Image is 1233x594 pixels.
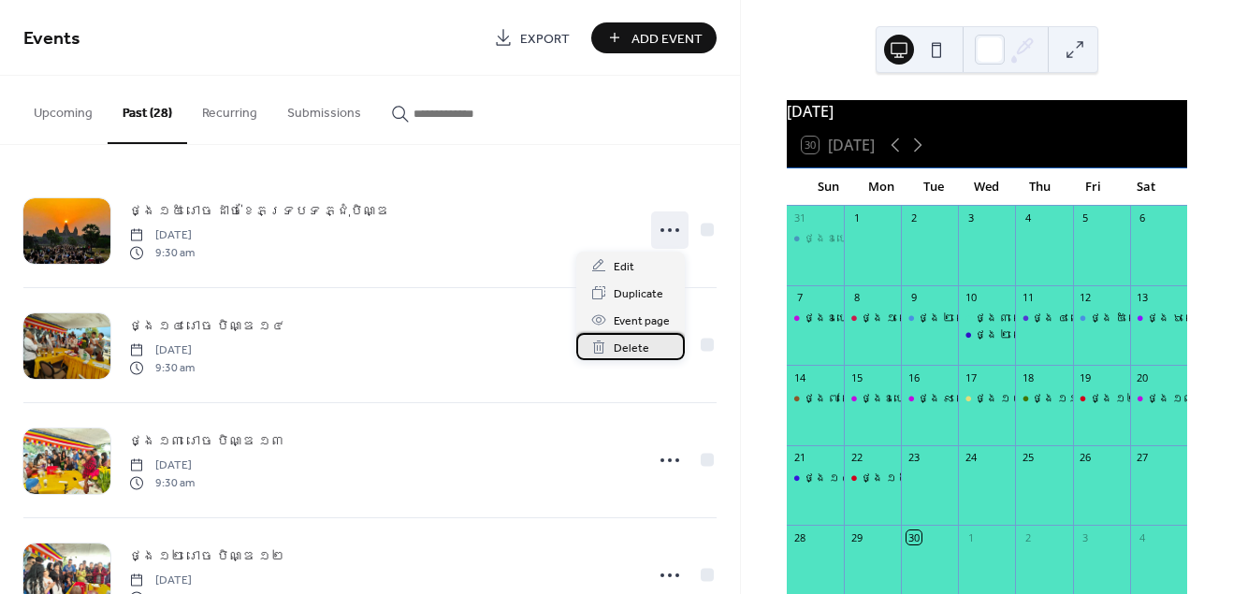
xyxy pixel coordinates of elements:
button: Upcoming [19,76,108,142]
div: Fri [1066,168,1120,206]
div: ថ្ងៃ ៥ រោច បិណ្ឌ ៥ [1073,311,1130,326]
div: 7 [792,291,806,305]
div: 9 [907,291,921,305]
div: 20 [1136,370,1150,384]
div: ថ្ងៃ ១២ រោច បិណ្ឌ ១២ [1090,391,1225,407]
div: ថ្ងៃ ១៣ រោច បិណ្ឌ ១៣ [1130,391,1187,407]
div: ថ្ងៃ ៩ រោច បិណ្ឌ ៩ [918,391,1030,407]
span: ថ្ងៃ ១៥ រោច ដាច់ខែភទ្របទ ភ្ជុំបិណ្ឌ [129,202,389,222]
div: [DATE] [787,100,1187,123]
div: 16 [907,370,921,384]
div: 12 [1079,291,1093,305]
div: 4 [1136,530,1150,544]
div: ថ្ងៃ ៤ រោច បិណ្ឌ ៤ [1032,311,1144,326]
div: ថ្ងៃ ១៥ រោច ដាច់ខែភទ្របទ ភ្ជុំបិណ្ឌ [844,471,901,486]
div: 26 [1079,451,1093,465]
div: ថ្ងៃ ៣ រោច បិណ្ឌ ៣ [975,311,1087,326]
div: ថ្ងៃ ១៥ រោច ដាច់ខែភទ្របទ ភ្ជុំបិណ្ឌ [861,471,1085,486]
button: Recurring [187,76,272,142]
span: 9:30 am [129,244,195,261]
span: Edit [614,257,634,277]
div: ថ្ងៃ ១១ រោច បិណ្ឌ ១១ [1032,391,1167,407]
div: ថ្ងៃ ៤ រោច បិណ្ឌ ៤ [1015,311,1072,326]
div: 24 [964,451,978,465]
button: Add Event [591,22,717,53]
span: 9:30 am [129,359,195,376]
div: ថ្ងៃ ១៤ រោច បិណ្ឌ ១៤ [787,471,844,486]
div: ថ្ងៃឧបោសថសីល ៨ កើត ខែភទ្របទ ឆ្នាំម្សាញ់ សប្តស័ក ព. ស. ២៥៦៩ [787,231,844,247]
span: ថ្ងៃ ១៤ រោច បិណ្ឌ ១៤ [129,317,284,337]
div: ថ្ងៃ ៧ រោច បីណ្ឌ ៧ [787,391,844,407]
div: Tue [907,168,961,206]
span: 9:30 am [129,474,195,491]
div: 28 [792,530,806,544]
div: Sun [802,168,855,206]
span: Duplicate [614,284,663,304]
button: Submissions [272,76,376,142]
div: ថ្ងៃឧបោសថសីល ៨ រោច បិណ្ឌ ៨ [844,391,901,407]
div: ថ្ងៃ ១ រោច ខែភទ្របទ បិណ្ឌ ១ [844,311,901,326]
div: Mon [854,168,907,206]
div: 31 [792,211,806,225]
span: Export [520,29,570,49]
div: ថ្ងៃ ១៤ រោច បិណ្ឌ ១៤ [804,471,938,486]
a: ថ្ងៃ ១២ រោច បិណ្ឌ ១២ [129,545,284,567]
div: 15 [849,370,863,384]
div: ថ្ងៃ ១២ រោច បិណ្ឌ ១២ [1073,391,1130,407]
div: ថ្ងៃ ២ រោច បិណ្ឌ ទី ៣ [975,327,1101,343]
div: 30 [907,530,921,544]
div: 17 [964,370,978,384]
div: 5 [1079,211,1093,225]
div: 6 [1136,211,1150,225]
div: ថ្ងៃឧបោសថសីល ៨ កើត ខែភទ្របទ ឆ្នាំម្សាញ់ សប្តស័ក ព. ស. ២៥៦៩ [804,231,1202,247]
span: [DATE] [129,227,195,244]
div: ថ្ងៃ ២ រោច បិណ្ឌ ទី ៣ [958,327,1015,343]
div: 14 [792,370,806,384]
div: 27 [1136,451,1150,465]
div: ថ្ងៃ ២ រោច បិណ្ឌ ២ [901,311,958,326]
div: 22 [849,451,863,465]
span: ថ្ងៃ ១២ រោច បិណ្ឌ ១២ [129,547,284,567]
div: ថ្ងៃឧបោសថសីល ៨ រោច បិណ្ឌ ៨ [861,391,1040,407]
div: ថ្ងៃ ២ រោច បិណ្ឌ ២ [918,311,1030,326]
a: ថ្ងៃ ១៥ រោច ដាច់ខែភទ្របទ ភ្ជុំបិណ្ឌ [129,200,389,222]
div: 1 [849,211,863,225]
div: Wed [961,168,1014,206]
div: ថ្ងៃ ៥ រោច បិណ្ឌ ៥ [1090,311,1202,326]
div: ថ្ងៃ ១ រោច ខែភទ្របទ បិណ្ឌ ១ [861,311,1043,326]
div: 25 [1021,451,1035,465]
div: 13 [1136,291,1150,305]
a: ថ្ងៃ ១៤ រោច បិណ្ឌ ១៤ [129,315,284,337]
span: [DATE] [129,342,195,359]
span: [DATE] [129,572,195,589]
div: 11 [1021,291,1035,305]
span: Delete [614,339,649,358]
a: ថ្ងៃ ១៣ រោច បិណ្ឌ ១៣ [129,430,284,452]
a: Export [480,22,584,53]
div: 23 [907,451,921,465]
span: [DATE] [129,457,195,474]
span: Events [23,21,80,57]
div: 21 [792,451,806,465]
div: 19 [1079,370,1093,384]
button: Past (28) [108,76,187,144]
div: 3 [1079,530,1093,544]
div: Sat [1119,168,1172,206]
div: 29 [849,530,863,544]
div: ថ្ងៃឧបោសថសីល ១៥ កើត ខែភទ្របទ ឆ្នាំម្សាញ់ សប្តស័ក ​ព. ស. ២៥៦៩ [804,311,1213,326]
div: Thu [1013,168,1066,206]
div: ថ្ងៃ ១១ រោច បិណ្ឌ ១១ [1015,391,1072,407]
div: ថ្ងៃឧបោសថសីល ១៥ កើត ខែភទ្របទ ឆ្នាំម្សាញ់ សប្តស័ក ​ព. ស. ២៥៦៩ [787,311,844,326]
div: 2 [1021,530,1035,544]
div: ថ្ងៃ ១០ រោច បិណ្ឌ ១០ [958,391,1015,407]
div: 18 [1021,370,1035,384]
div: ថ្ងៃ ៧ រោច បីណ្ឌ ៧ [804,391,916,407]
div: 1 [964,530,978,544]
span: Add Event [631,29,703,49]
div: ថ្ងៃ ៣ រោច បិណ្ឌ ៣ [958,311,1015,326]
div: ថ្ងៃ ១០ រោច បិណ្ឌ ១០ [975,391,1110,407]
div: 2 [907,211,921,225]
span: Event page [614,311,670,331]
div: 10 [964,291,978,305]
